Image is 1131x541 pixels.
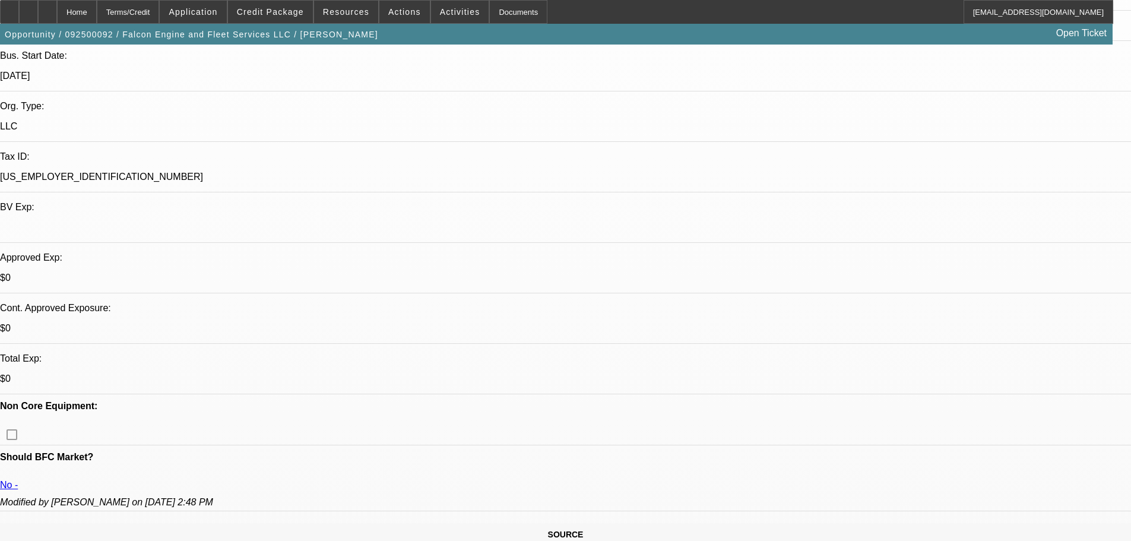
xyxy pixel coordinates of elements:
[388,7,421,17] span: Actions
[440,7,480,17] span: Activities
[1051,23,1111,43] a: Open Ticket
[5,30,378,39] span: Opportunity / 092500092 / Falcon Engine and Fleet Services LLC / [PERSON_NAME]
[160,1,226,23] button: Application
[323,7,369,17] span: Resources
[169,7,217,17] span: Application
[379,1,430,23] button: Actions
[228,1,313,23] button: Credit Package
[314,1,378,23] button: Resources
[431,1,489,23] button: Activities
[548,530,584,539] span: SOURCE
[237,7,304,17] span: Credit Package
